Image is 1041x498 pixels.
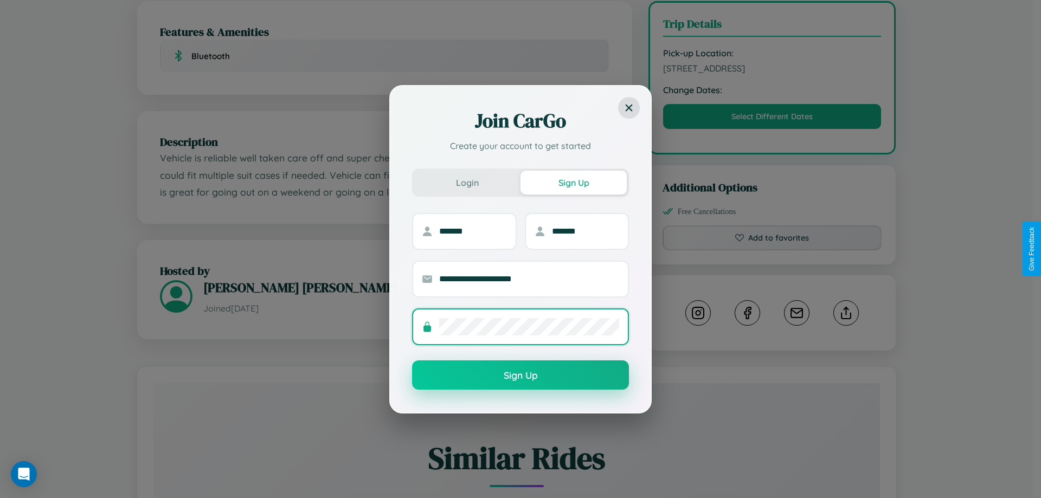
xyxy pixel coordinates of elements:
[11,461,37,487] div: Open Intercom Messenger
[414,171,520,195] button: Login
[412,139,629,152] p: Create your account to get started
[412,360,629,390] button: Sign Up
[520,171,627,195] button: Sign Up
[1028,227,1036,271] div: Give Feedback
[412,108,629,134] h2: Join CarGo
